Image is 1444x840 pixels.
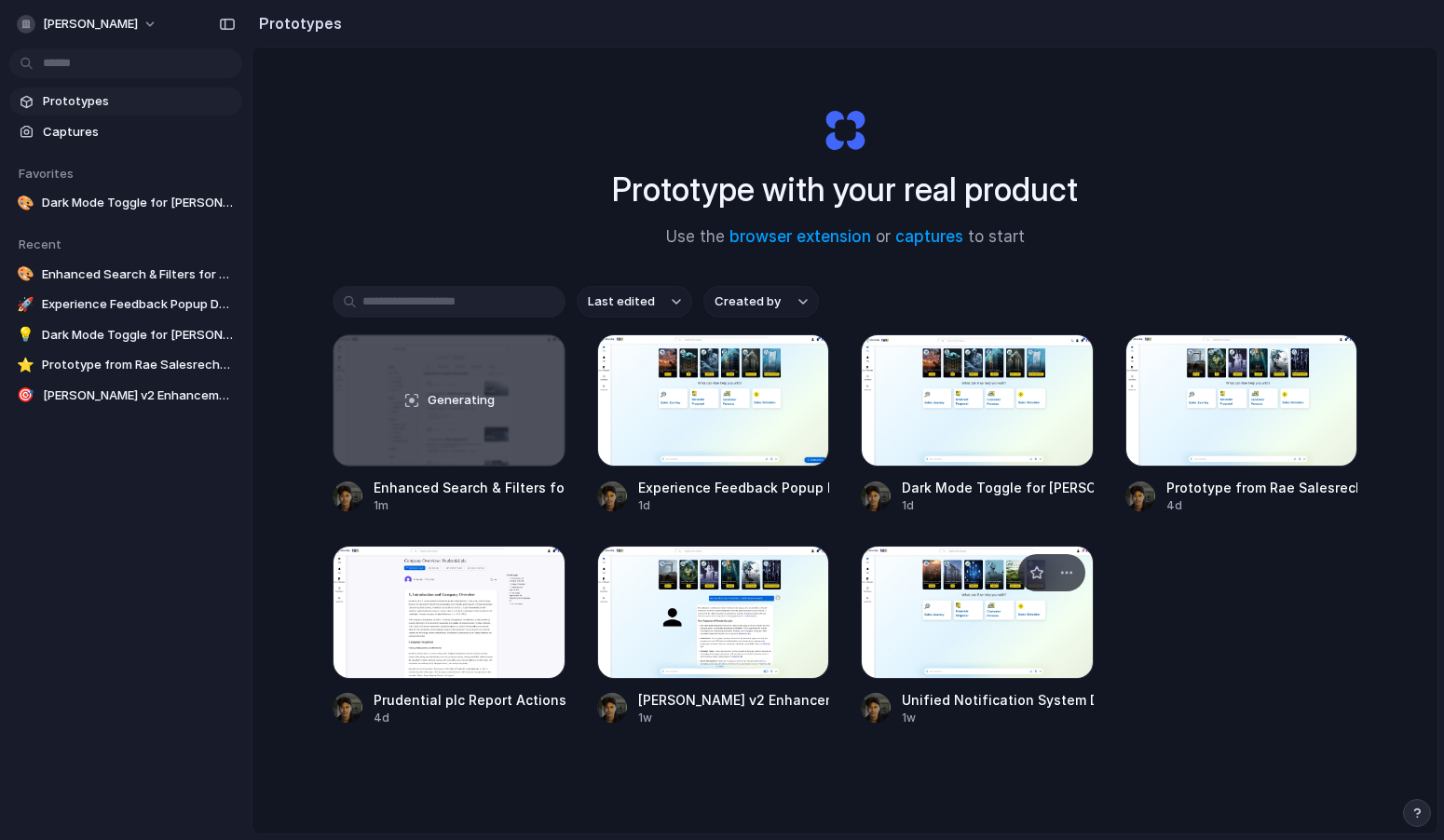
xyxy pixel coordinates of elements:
[374,497,565,514] div: 1m
[42,194,235,212] span: Dark Mode Toggle for [PERSON_NAME]
[612,165,1078,214] h1: Prototype with your real product
[9,9,167,39] button: [PERSON_NAME]
[9,261,242,289] a: 🎨Enhanced Search & Filters for Account Profiles
[9,291,242,318] a: 🚀Experience Feedback Popup Design
[17,356,34,374] div: ⭐
[43,123,235,142] span: Captures
[638,710,830,726] div: 1w
[1166,497,1358,514] div: 4d
[333,546,565,725] a: Prudential plc Report Actions DashboardPrudential plc Report Actions Dashboard4d
[9,382,242,410] a: 🎯[PERSON_NAME] v2 Enhancement
[588,292,655,311] span: Last edited
[902,690,1094,710] div: Unified Notification System Design
[9,118,242,146] a: Captures
[597,546,830,725] a: Rae SalesRechargeToolkit v2 Enhancement[PERSON_NAME] v2 Enhancement1w
[17,265,34,284] div: 🎨
[17,194,34,212] div: 🎨
[703,286,819,318] button: Created by
[577,286,692,318] button: Last edited
[9,351,242,379] a: ⭐Prototype from Rae Salesrechargekit
[638,478,830,497] div: Experience Feedback Popup Design
[42,265,235,284] span: Enhanced Search & Filters for Account Profiles
[861,546,1094,725] a: Unified Notification System DesignUnified Notification System Design1w
[715,292,781,311] span: Created by
[428,391,495,410] span: Generating
[902,497,1094,514] div: 1d
[43,386,235,405] span: [PERSON_NAME] v2 Enhancement
[42,356,235,374] span: Prototype from Rae Salesrechargekit
[17,295,34,314] div: 🚀
[374,478,565,497] div: Enhanced Search & Filters for Account Profiles
[19,237,61,251] span: Recent
[374,690,565,710] div: Prudential plc Report Actions Dashboard
[17,326,34,345] div: 💡
[19,166,74,181] span: Favorites
[43,15,138,34] span: [PERSON_NAME]
[902,478,1094,497] div: Dark Mode Toggle for [PERSON_NAME]
[902,710,1094,726] div: 1w
[1125,334,1358,514] a: Prototype from Rae SalesrechargekitPrototype from Rae Salesrechargekit4d
[333,334,565,514] a: Enhanced Search & Filters for Account ProfilesGeneratingEnhanced Search & Filters for Account Pro...
[252,12,342,34] h2: Prototypes
[9,189,242,217] a: 🎨Dark Mode Toggle for [PERSON_NAME]
[861,334,1094,514] a: Dark Mode Toggle for Rae SalesRechargeKitDark Mode Toggle for [PERSON_NAME]1d
[666,225,1025,250] span: Use the or to start
[638,690,830,710] div: [PERSON_NAME] v2 Enhancement
[17,386,35,405] div: 🎯
[729,227,871,246] a: browser extension
[638,497,830,514] div: 1d
[42,326,235,345] span: Dark Mode Toggle for [PERSON_NAME]
[374,710,565,726] div: 4d
[1166,478,1358,497] div: Prototype from Rae Salesrechargekit
[9,321,242,349] a: 💡Dark Mode Toggle for [PERSON_NAME]
[895,227,963,246] a: captures
[597,334,830,514] a: Experience Feedback Popup DesignExperience Feedback Popup Design1d
[9,88,242,115] a: Prototypes
[43,92,235,111] span: Prototypes
[42,295,235,314] span: Experience Feedback Popup Design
